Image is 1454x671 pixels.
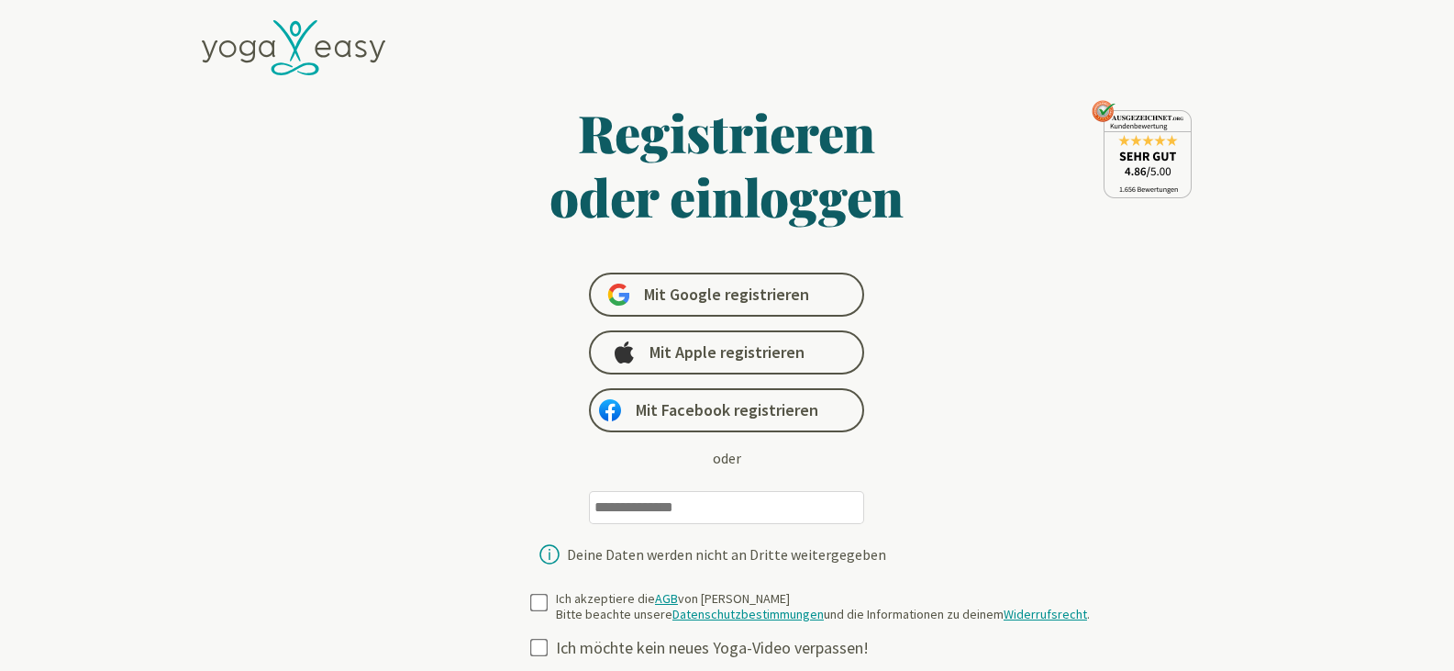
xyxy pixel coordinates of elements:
[644,284,809,306] span: Mit Google registrieren
[636,399,818,421] span: Mit Facebook registrieren
[372,100,1082,229] h1: Registrieren oder einloggen
[672,606,824,622] a: Datenschutzbestimmungen
[556,638,1104,659] div: Ich möchte kein neues Yoga-Video verpassen!
[556,591,1090,623] div: Ich akzeptiere die von [PERSON_NAME] Bitte beachte unsere und die Informationen zu deinem .
[713,447,741,469] div: oder
[1004,606,1087,622] a: Widerrufsrecht
[589,330,864,375] a: Mit Apple registrieren
[589,273,864,317] a: Mit Google registrieren
[1092,100,1192,198] img: ausgezeichnet_seal.png
[589,388,864,432] a: Mit Facebook registrieren
[567,547,886,562] div: Deine Daten werden nicht an Dritte weitergegeben
[655,590,678,607] a: AGB
[649,341,805,363] span: Mit Apple registrieren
